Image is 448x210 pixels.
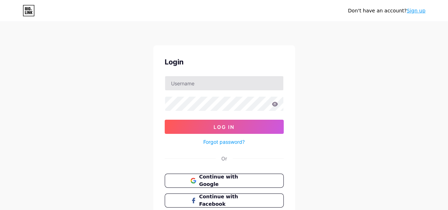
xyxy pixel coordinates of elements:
span: Continue with Facebook [199,193,257,208]
button: Continue with Facebook [165,193,284,208]
input: Username [165,76,283,90]
div: Or [221,155,227,162]
button: Log In [165,120,284,134]
div: Login [165,57,284,67]
span: Log In [214,124,234,130]
button: Continue with Google [165,174,284,188]
a: Sign up [407,8,425,13]
a: Forgot password? [203,138,245,146]
span: Continue with Google [199,173,257,188]
div: Don't have an account? [348,7,425,15]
